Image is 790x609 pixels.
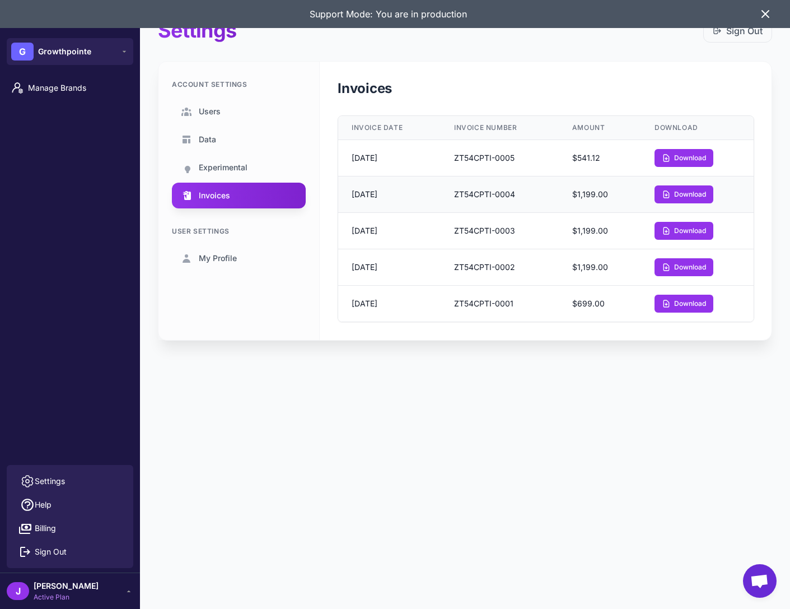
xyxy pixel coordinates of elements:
[559,176,641,212] td: $1,199.00
[655,185,713,203] button: Download
[158,18,236,43] h1: Settings
[655,258,713,276] button: Download
[38,45,91,58] span: Growthpointe
[441,285,559,322] td: ZT54CPTI-0001
[7,38,133,65] button: GGrowthpointe
[655,222,713,240] button: Download
[34,592,99,602] span: Active Plan
[338,116,441,140] th: Invoice Date
[199,105,221,118] span: Users
[559,212,641,249] td: $1,199.00
[441,176,559,212] td: ZT54CPTI-0004
[4,76,135,100] a: Manage Brands
[338,176,441,212] td: [DATE]
[35,499,52,511] span: Help
[338,212,441,249] td: [DATE]
[703,19,772,43] button: Sign Out
[338,140,441,176] td: [DATE]
[338,285,441,322] td: [DATE]
[35,475,65,487] span: Settings
[11,43,34,61] div: G
[441,249,559,285] td: ZT54CPTI-0002
[743,564,777,598] div: Open chat
[172,99,306,124] a: Users
[35,546,67,558] span: Sign Out
[559,285,641,322] td: $699.00
[641,116,754,140] th: Download
[441,140,559,176] td: ZT54CPTI-0005
[35,522,56,534] span: Billing
[172,155,306,180] a: Experimental
[338,80,754,97] h2: Invoices
[11,540,129,564] button: Sign Out
[199,189,230,202] span: Invoices
[172,245,306,271] a: My Profile
[559,140,641,176] td: $541.12
[34,580,99,592] span: [PERSON_NAME]
[7,582,29,600] div: J
[559,249,641,285] td: $1,199.00
[559,116,641,140] th: Amount
[713,24,763,38] a: Sign Out
[28,82,127,94] span: Manage Brands
[172,80,306,90] div: Account Settings
[11,493,129,517] a: Help
[172,226,306,236] div: User Settings
[655,295,713,313] button: Download
[338,249,441,285] td: [DATE]
[172,127,306,152] a: Data
[441,116,559,140] th: Invoice Number
[441,212,559,249] td: ZT54CPTI-0003
[199,133,216,146] span: Data
[172,183,306,208] a: Invoices
[199,252,237,264] span: My Profile
[655,149,713,167] button: Download
[199,161,247,174] span: Experimental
